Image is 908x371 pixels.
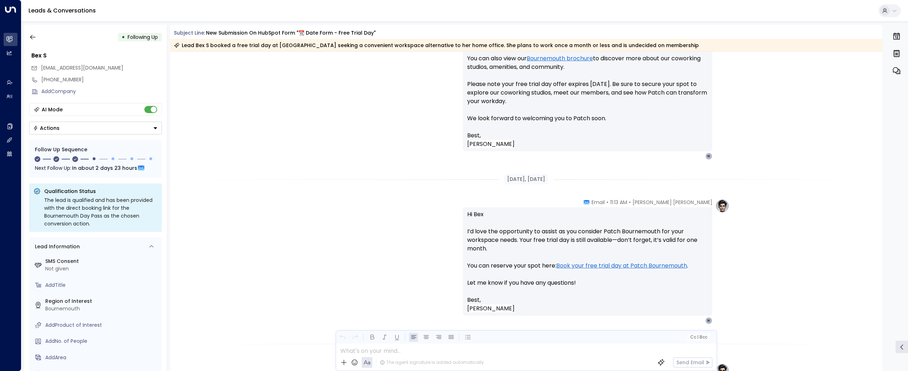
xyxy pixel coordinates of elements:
[527,54,593,63] a: Bournemouth brochure
[45,298,159,305] label: Region of Interest
[32,243,80,250] div: Lead Information
[351,333,360,342] button: Redo
[629,199,631,206] span: •
[31,51,162,60] div: Bex S
[45,265,159,273] div: Not given
[45,305,159,312] div: Bournemouth
[41,88,162,95] div: AddCompany
[633,199,712,206] span: [PERSON_NAME] [PERSON_NAME]
[44,196,158,228] div: The lead is qualified and has been provided with the direct booking link for the Bournemouth Day ...
[467,131,481,140] span: Best,
[72,164,137,172] span: In about 2 days 23 hours
[592,199,605,206] span: Email
[705,153,712,160] div: H
[44,188,158,195] p: Qualification Status
[41,64,123,72] span: bxs@recworks.co.uk
[45,281,159,289] div: AddTitle
[715,199,729,213] img: profile-logo.png
[35,146,156,153] div: Follow Up Sequence
[128,34,158,41] span: Following Up
[29,6,96,15] a: Leads & Conversations
[504,174,548,184] div: [DATE], [DATE]
[607,199,608,206] span: •
[687,334,710,341] button: Cc|Bcc
[29,122,162,134] div: Button group with a nested menu
[122,31,125,44] div: •
[610,199,627,206] span: 11:13 AM
[697,335,698,340] span: |
[174,42,699,49] div: Lead Bex S booked a free trial day at [GEOGRAPHIC_DATA] seeking a convenient workspace alternativ...
[467,140,515,148] span: [PERSON_NAME]
[45,354,159,361] div: AddArea
[174,29,205,36] span: Subject Line:
[45,321,159,329] div: AddProduct of Interest
[705,317,712,324] div: H
[29,122,162,134] button: Actions
[467,296,481,304] span: Best,
[467,210,708,296] p: Hi Bex I’d love the opportunity to assist as you consider Patch Bournemouth for your workspace ne...
[45,258,159,265] label: SMS Consent
[206,29,376,37] div: New submission on HubSpot Form "📆 Date Form - Free Trial Day"
[690,335,707,340] span: Cc Bcc
[338,333,347,342] button: Undo
[41,76,162,83] div: [PHONE_NUMBER]
[41,64,123,71] span: [EMAIL_ADDRESS][DOMAIN_NAME]
[45,337,159,345] div: AddNo. of People
[467,304,515,312] span: [PERSON_NAME]
[380,359,484,366] div: The agent signature is added automatically
[556,261,687,270] a: Book your free trial day at Patch Bournemouth
[42,106,63,113] div: AI Mode
[35,164,156,172] div: Next Follow Up:
[33,125,60,131] div: Actions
